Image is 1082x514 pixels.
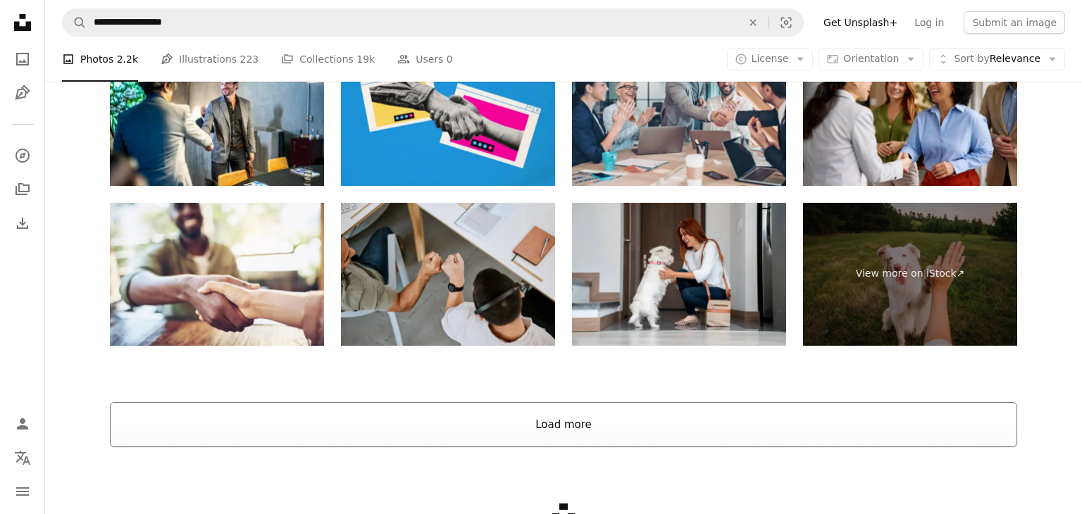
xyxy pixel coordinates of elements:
[752,53,789,64] span: License
[8,477,37,506] button: Menu
[341,43,555,186] img: Photo collage virtual online meeting web app internet connection video call man shaking hands dea...
[954,52,1040,66] span: Relevance
[8,8,37,39] a: Home — Unsplash
[161,37,259,82] a: Illustrations 223
[110,402,1017,447] button: Load more
[62,8,804,37] form: Find visuals sitewide
[110,43,324,186] img: Businessmen greeting at the office
[954,53,989,64] span: Sort by
[929,48,1065,70] button: Sort byRelevance
[803,43,1017,186] img: Diverse Business Colleagues Shaking Hands in a Modern Office
[964,11,1065,34] button: Submit an image
[281,37,375,82] a: Collections 19k
[341,203,555,346] img: Excited call centre agents, fist bump and celebrating deal, promotion and sale from above in offi...
[8,209,37,237] a: Download History
[8,444,37,472] button: Language
[843,53,899,64] span: Orientation
[815,11,906,34] a: Get Unsplash+
[8,142,37,170] a: Explore
[769,9,803,36] button: Visual search
[819,48,924,70] button: Orientation
[572,43,786,186] img: New business partners
[356,51,375,67] span: 19k
[8,79,37,107] a: Illustrations
[397,37,453,82] a: Users 0
[110,203,324,346] img: Being kind won't cost you a cent
[738,9,769,36] button: Clear
[8,45,37,73] a: Photos
[8,175,37,203] a: Collections
[906,11,952,34] a: Log in
[727,48,814,70] button: License
[63,9,87,36] button: Search Unsplash
[240,51,259,67] span: 223
[447,51,453,67] span: 0
[803,203,1017,346] a: View more on iStock↗
[8,410,37,438] a: Log in / Sign up
[572,203,786,346] img: Happy woman arriving home and greeting her dog at the door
